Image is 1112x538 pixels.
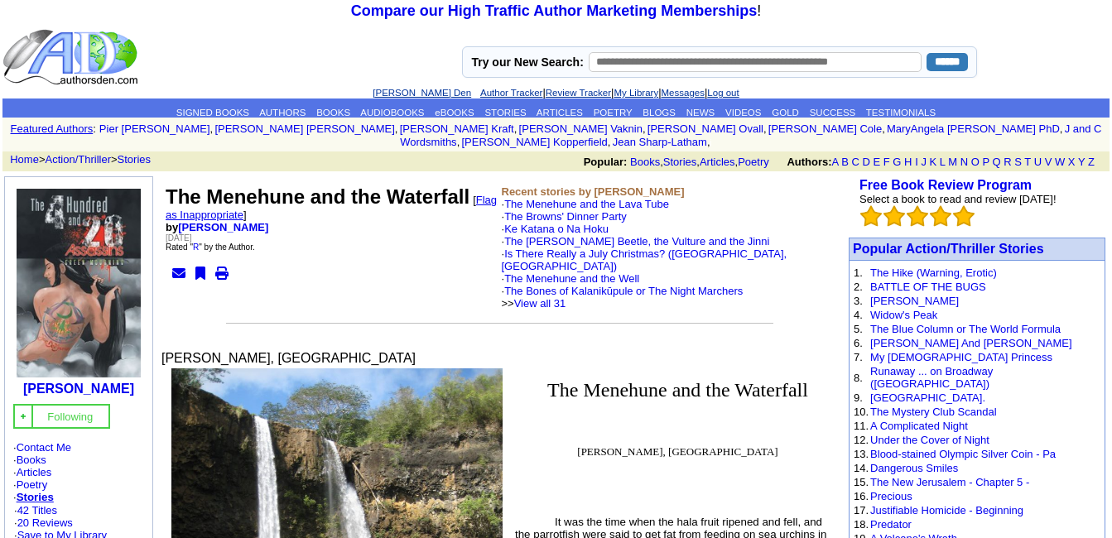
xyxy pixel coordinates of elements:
font: [PERSON_NAME], [GEOGRAPHIC_DATA] [161,351,416,365]
a: Review Tracker [546,88,611,98]
img: 47185.JPG [17,189,141,377]
a: Pier [PERSON_NAME] [99,122,210,135]
font: i [710,138,712,147]
font: | | | | [373,86,739,98]
a: eBOOKS [435,108,474,118]
a: J and C Wordsmiths [400,122,1101,148]
a: Z [1088,156,1095,168]
a: Poetry [738,156,769,168]
a: Ke Katana o Na Hoku [504,223,609,235]
font: : [93,122,96,135]
font: 17. [854,504,869,516]
font: i [213,125,214,134]
font: i [517,125,518,134]
a: L [940,156,946,168]
a: My [DEMOGRAPHIC_DATA] Princess [870,351,1052,363]
font: , , , , , , , , , , [99,122,1102,148]
span: [PERSON_NAME], [GEOGRAPHIC_DATA] [577,445,777,458]
font: 13. [854,448,869,460]
font: , , , [584,156,1110,168]
a: ARTICLES [537,108,583,118]
a: A [832,156,839,168]
a: MaryAngela [PERSON_NAME] PhD [887,122,1060,135]
a: Author Tracker [480,88,542,98]
a: The Hike (Warning, Erotic) [870,267,997,279]
font: 12. [854,434,869,446]
font: · [502,198,787,310]
a: Stories [17,491,54,503]
a: 20 Reviews [17,516,73,529]
a: POETRY [594,108,633,118]
font: · [502,223,787,310]
a: U [1034,156,1042,168]
font: Following [47,411,93,423]
a: The Menehune and the Well [504,272,639,285]
font: · [502,247,787,310]
a: SIGNED BOOKS [176,108,249,118]
a: N [960,156,968,168]
a: Compare our High Traffic Author Marketing Memberships [351,2,757,19]
a: Following [47,409,93,423]
a: Runaway ... on Broadway ([GEOGRAPHIC_DATA]) [870,365,993,390]
a: Widow's Peak [870,309,937,321]
b: Recent stories by [PERSON_NAME] [502,185,685,198]
a: Home [10,153,39,166]
img: bigemptystars.png [883,205,905,227]
font: [DATE] [166,233,191,243]
a: [PERSON_NAME] Kopperfield [461,136,607,148]
font: > > [4,153,151,166]
a: B [841,156,849,168]
a: AUDIOBOOKS [360,108,424,118]
a: T [1024,156,1031,168]
a: Poetry [17,478,48,491]
img: gc.jpg [18,411,28,421]
a: The Mystery Club Scandal [870,406,996,418]
font: 6. [854,337,863,349]
a: VIDEOS [725,108,761,118]
a: [PERSON_NAME] [PERSON_NAME] [214,122,394,135]
font: i [885,125,887,134]
a: Under the Cover of Night [870,434,989,446]
a: The Menehune and the Lava Tube [504,198,669,210]
a: SUCCESS [810,108,856,118]
a: TESTIMONIALS [866,108,936,118]
img: bigemptystars.png [860,205,882,227]
a: Popular Action/Thriller Stories [853,242,1044,256]
font: i [610,138,612,147]
font: ! [351,2,761,19]
a: [PERSON_NAME] Ovall [647,122,763,135]
a: BOOKS [316,108,350,118]
a: Y [1078,156,1085,168]
a: Dangerous Smiles [870,462,958,474]
label: Try our New Search: [471,55,583,69]
a: Stories [663,156,696,168]
a: The [PERSON_NAME] Beetle, the Vulture and the Jinni [504,235,769,247]
img: bigemptystars.png [953,205,975,227]
a: The Blue Column or The World Formula [870,323,1061,335]
font: · >> [502,285,744,310]
a: O [971,156,980,168]
a: The Browns' Dinner Party [504,210,627,223]
b: Popular: [584,156,628,168]
font: Rated " " by the Author. [166,243,255,252]
font: The Menehune and the Waterfall [166,185,469,208]
a: Jean Sharp-Latham [613,136,707,148]
font: 5. [854,323,863,335]
a: W [1055,156,1065,168]
a: [PERSON_NAME] [23,382,134,396]
a: My Library [614,88,658,98]
a: E [873,156,880,168]
a: Log out [707,88,739,98]
a: [PERSON_NAME] Vaknin [519,122,643,135]
a: R [1004,156,1011,168]
font: i [1062,125,1064,134]
a: The Bones of Kalanikūpule or The Night Marchers [504,285,743,297]
font: 18. [854,518,869,531]
a: A Complicated Night [870,420,968,432]
a: [PERSON_NAME] [178,221,268,233]
a: Messages [662,88,705,98]
span: The Menehune and the Waterfall [547,379,808,401]
img: bigemptystars.png [930,205,951,227]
